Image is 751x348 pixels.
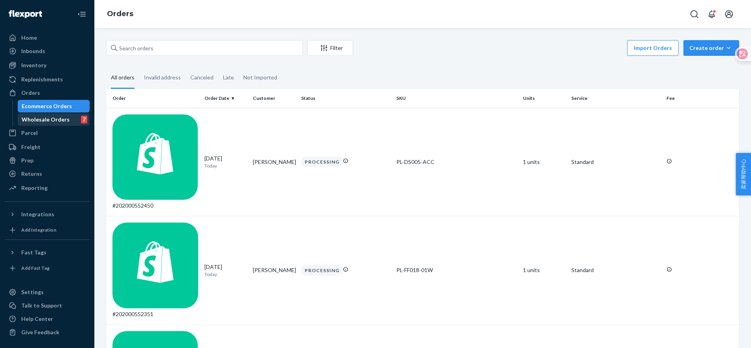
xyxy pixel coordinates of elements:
[571,158,660,166] p: Standard
[21,89,40,97] div: Orders
[5,182,90,194] a: Reporting
[301,265,343,276] div: PROCESSING
[5,73,90,86] a: Replenishments
[5,45,90,57] a: Inbounds
[5,224,90,236] a: Add Integration
[21,47,45,55] div: Inbounds
[18,113,90,126] a: Wholesale Orders7
[21,302,62,309] div: Talk to Support
[21,61,46,69] div: Inventory
[396,158,517,166] div: PL-DS005-ACC
[298,89,393,108] th: Status
[81,116,87,123] div: 7
[571,266,660,274] p: Standard
[663,89,739,108] th: Fee
[107,9,133,18] a: Orders
[704,6,720,22] button: Open notifications
[21,226,56,233] div: Add Integration
[22,116,70,123] div: Wholesale Orders
[568,89,663,108] th: Service
[5,141,90,153] a: Freight
[243,67,277,88] div: Not Imported
[21,75,63,83] div: Replenishments
[5,313,90,325] a: Help Center
[204,162,247,169] p: Today
[111,67,134,89] div: All orders
[101,3,140,26] ol: breadcrumbs
[21,184,48,192] div: Reporting
[112,114,198,210] div: #202000552450
[223,67,234,88] div: Late
[5,127,90,139] a: Parcel
[21,328,59,336] div: Give Feedback
[5,208,90,221] button: Integrations
[5,87,90,99] a: Orders
[5,168,90,180] a: Returns
[106,40,303,56] input: Search orders
[250,216,298,325] td: [PERSON_NAME]
[5,299,90,312] a: Talk to Support
[21,170,42,178] div: Returns
[21,265,50,271] div: Add Fast Tag
[204,155,247,169] div: [DATE]
[201,89,250,108] th: Order Date
[301,157,343,167] div: PROCESSING
[74,6,90,22] button: Close Navigation
[721,6,737,22] button: Open account menu
[520,89,568,108] th: Units
[736,153,751,195] button: 卖家帮助中心
[396,266,517,274] div: PL-FF018-01W
[5,59,90,72] a: Inventory
[22,102,72,110] div: Ecommerce Orders
[144,67,181,88] div: Invalid address
[21,249,46,256] div: Fast Tags
[21,129,38,137] div: Parcel
[18,100,90,112] a: Ecommerce Orders
[5,326,90,339] button: Give Feedback
[308,44,353,52] div: Filter
[21,157,33,164] div: Prep
[253,95,295,101] div: Customer
[190,67,214,88] div: Canceled
[683,40,739,56] button: Create order
[204,271,247,278] p: Today
[106,89,201,108] th: Order
[520,216,568,325] td: 1 units
[307,40,353,56] button: Filter
[21,315,53,323] div: Help Center
[21,34,37,42] div: Home
[112,223,198,318] div: #202000552351
[5,154,90,167] a: Prep
[9,10,42,18] img: Flexport logo
[5,262,90,274] a: Add Fast Tag
[689,44,733,52] div: Create order
[21,210,54,218] div: Integrations
[250,108,298,216] td: [PERSON_NAME]
[21,143,40,151] div: Freight
[687,6,702,22] button: Open Search Box
[393,89,520,108] th: SKU
[627,40,679,56] button: Import Orders
[204,263,247,278] div: [DATE]
[5,31,90,44] a: Home
[520,108,568,216] td: 1 units
[5,246,90,259] button: Fast Tags
[21,288,44,296] div: Settings
[5,286,90,298] a: Settings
